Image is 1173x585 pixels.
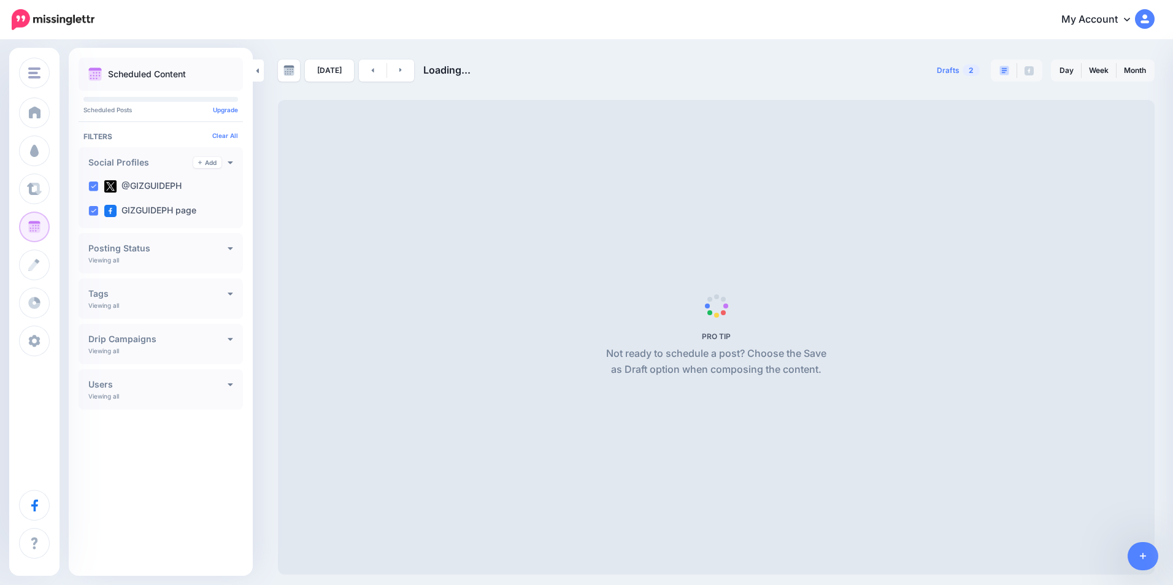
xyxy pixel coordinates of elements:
img: calendar-grey-darker.png [283,65,294,76]
a: Add [193,157,221,168]
p: Viewing all [88,256,119,264]
p: Scheduled Posts [83,107,238,113]
h4: Filters [83,132,238,141]
img: Missinglettr [12,9,94,30]
img: facebook-square.png [104,205,117,217]
a: Week [1082,61,1116,80]
a: Upgrade [213,106,238,113]
img: facebook-grey-square.png [1025,66,1034,75]
a: Drafts2 [929,59,987,82]
p: Viewing all [88,392,119,400]
span: Loading... [423,64,471,76]
label: @GIZGUIDEPH [104,180,182,193]
p: Viewing all [88,347,119,354]
h4: Drip Campaigns [88,335,228,343]
a: Clear All [212,132,238,139]
span: Drafts [937,67,960,74]
img: calendar.png [88,67,102,81]
p: Not ready to schedule a post? Choose the Save as Draft option when composing the content. [601,346,831,378]
h4: Posting Status [88,244,228,253]
span: 2 [963,64,980,76]
label: GIZGUIDEPH page [104,205,196,217]
h4: Social Profiles [88,158,193,167]
p: Scheduled Content [108,70,186,78]
h4: Tags [88,289,228,298]
h4: Users [88,380,228,389]
h5: PRO TIP [601,332,831,341]
a: Day [1052,61,1081,80]
a: Month [1117,61,1153,80]
img: paragraph-boxed.png [999,66,1009,75]
a: My Account [1049,5,1155,35]
img: twitter-square.png [104,180,117,193]
img: menu.png [28,67,40,78]
p: Viewing all [88,302,119,309]
a: [DATE] [305,59,354,82]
